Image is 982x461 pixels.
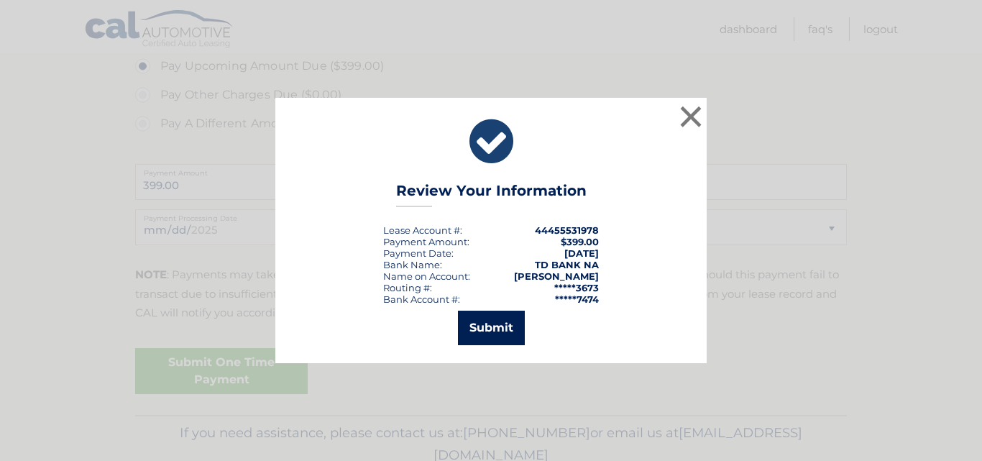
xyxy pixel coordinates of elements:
div: Routing #: [383,282,432,293]
span: [DATE] [564,247,599,259]
div: Lease Account #: [383,224,462,236]
div: Payment Amount: [383,236,469,247]
strong: [PERSON_NAME] [514,270,599,282]
span: Payment Date [383,247,451,259]
button: × [676,102,705,131]
div: Bank Name: [383,259,442,270]
div: Bank Account #: [383,293,460,305]
span: $399.00 [561,236,599,247]
strong: 44455531978 [535,224,599,236]
h3: Review Your Information [396,182,587,207]
div: Name on Account: [383,270,470,282]
div: : [383,247,454,259]
button: Submit [458,311,525,345]
strong: TD BANK NA [535,259,599,270]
